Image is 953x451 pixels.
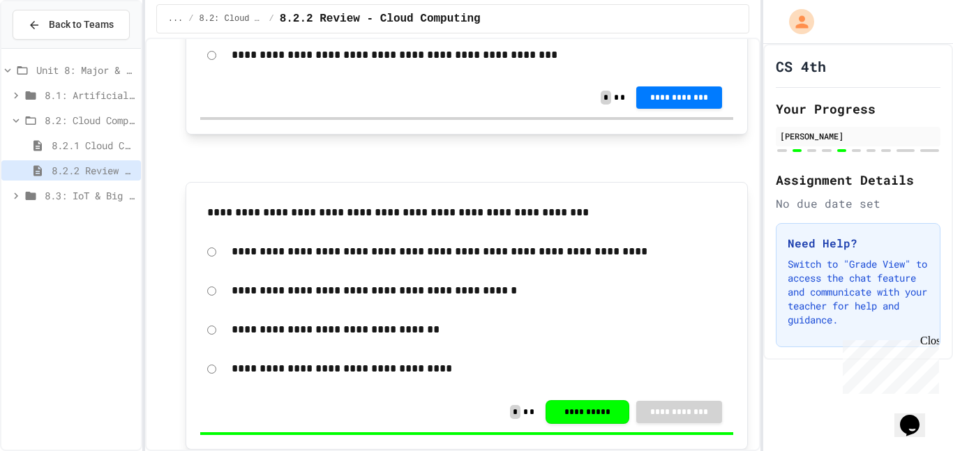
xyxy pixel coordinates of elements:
div: No due date set [776,195,940,212]
h1: CS 4th [776,56,826,76]
p: Switch to "Grade View" to access the chat feature and communicate with your teacher for help and ... [788,257,929,327]
span: Back to Teams [49,17,114,32]
span: 8.3: IoT & Big Data [45,188,135,203]
h2: Your Progress [776,99,940,119]
h3: Need Help? [788,235,929,252]
iframe: chat widget [837,335,939,394]
span: 8.2.2 Review - Cloud Computing [52,163,135,178]
iframe: chat widget [894,395,939,437]
span: 8.2: Cloud Computing [200,13,264,24]
span: 8.1: Artificial Intelligence Basics [45,88,135,102]
span: 8.2.1 Cloud Computing: Transforming the Digital World [52,138,135,153]
span: / [188,13,193,24]
span: / [269,13,273,24]
span: 8.2.2 Review - Cloud Computing [280,10,481,27]
div: My Account [774,6,818,38]
div: [PERSON_NAME] [780,130,936,142]
h2: Assignment Details [776,170,940,190]
span: 8.2: Cloud Computing [45,113,135,128]
span: Unit 8: Major & Emerging Technologies [36,63,135,77]
div: Chat with us now!Close [6,6,96,89]
span: ... [168,13,183,24]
